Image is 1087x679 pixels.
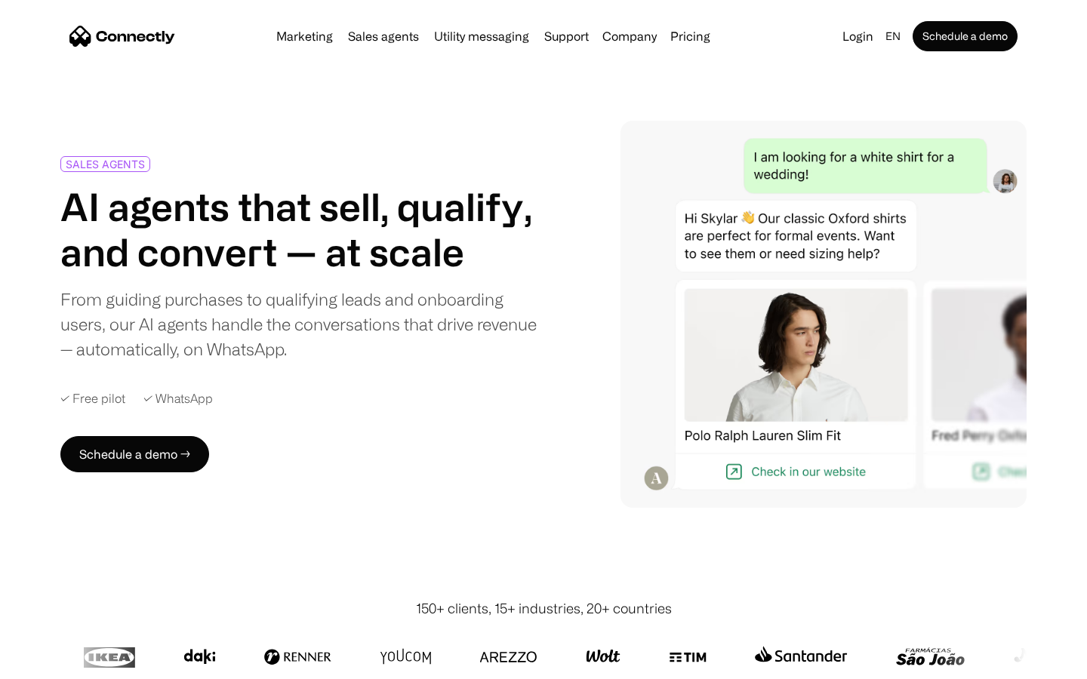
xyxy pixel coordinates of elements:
[879,26,910,47] div: en
[60,287,537,361] div: From guiding purchases to qualifying leads and onboarding users, our AI agents handle the convers...
[143,392,213,406] div: ✓ WhatsApp
[60,392,125,406] div: ✓ Free pilot
[66,158,145,170] div: SALES AGENTS
[30,653,91,674] ul: Language list
[270,30,339,42] a: Marketing
[69,25,175,48] a: home
[416,598,672,619] div: 150+ clients, 15+ industries, 20+ countries
[598,26,661,47] div: Company
[913,21,1018,51] a: Schedule a demo
[428,30,535,42] a: Utility messaging
[15,651,91,674] aside: Language selected: English
[342,30,425,42] a: Sales agents
[602,26,657,47] div: Company
[60,184,537,275] h1: AI agents that sell, qualify, and convert — at scale
[836,26,879,47] a: Login
[60,436,209,472] a: Schedule a demo →
[538,30,595,42] a: Support
[664,30,716,42] a: Pricing
[885,26,901,47] div: en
